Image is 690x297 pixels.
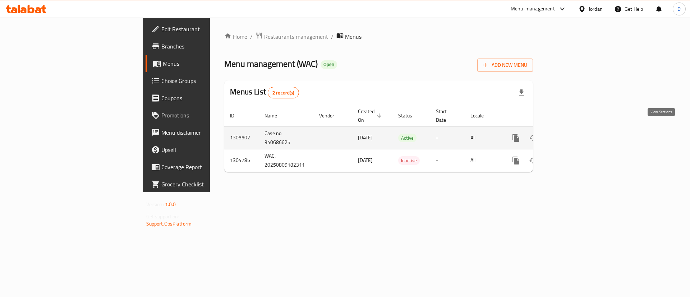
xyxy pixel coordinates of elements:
[264,32,328,41] span: Restaurants management
[146,219,192,228] a: Support.OpsPlatform
[163,59,252,68] span: Menus
[146,212,179,221] span: Get support on:
[502,105,582,127] th: Actions
[511,5,555,13] div: Menu-management
[161,42,252,51] span: Branches
[224,105,582,172] table: enhanced table
[525,129,542,147] button: Change Status
[146,55,258,72] a: Menus
[465,149,502,172] td: All
[345,32,362,41] span: Menus
[268,89,299,96] span: 2 record(s)
[165,200,176,209] span: 1.0.0
[256,32,328,41] a: Restaurants management
[161,180,252,189] span: Grocery Checklist
[589,5,603,13] div: Jordan
[259,149,313,172] td: WAC, 20250809182311
[358,107,384,124] span: Created On
[146,38,258,55] a: Branches
[146,141,258,158] a: Upsell
[146,176,258,193] a: Grocery Checklist
[436,107,456,124] span: Start Date
[161,25,252,33] span: Edit Restaurant
[477,59,533,72] button: Add New Menu
[430,149,465,172] td: -
[319,111,344,120] span: Vendor
[331,32,333,41] li: /
[259,126,313,149] td: Case no 340686625
[264,111,286,120] span: Name
[358,156,373,165] span: [DATE]
[470,111,493,120] span: Locale
[677,5,681,13] span: D
[230,87,299,98] h2: Menus List
[358,133,373,142] span: [DATE]
[146,72,258,89] a: Choice Groups
[161,94,252,102] span: Coupons
[507,152,525,169] button: more
[161,111,252,120] span: Promotions
[321,61,337,68] span: Open
[146,107,258,124] a: Promotions
[146,158,258,176] a: Coverage Report
[398,157,420,165] span: Inactive
[525,152,542,169] button: Change Status
[465,126,502,149] td: All
[398,134,417,142] span: Active
[224,56,318,72] span: Menu management ( WAC )
[161,76,252,85] span: Choice Groups
[513,84,530,101] div: Export file
[268,87,299,98] div: Total records count
[398,156,420,165] div: Inactive
[161,128,252,137] span: Menu disclaimer
[507,129,525,147] button: more
[398,111,422,120] span: Status
[146,89,258,107] a: Coupons
[146,20,258,38] a: Edit Restaurant
[146,124,258,141] a: Menu disclaimer
[224,32,533,41] nav: breadcrumb
[161,163,252,171] span: Coverage Report
[321,60,337,69] div: Open
[430,126,465,149] td: -
[483,61,527,70] span: Add New Menu
[161,145,252,154] span: Upsell
[146,200,164,209] span: Version:
[230,111,244,120] span: ID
